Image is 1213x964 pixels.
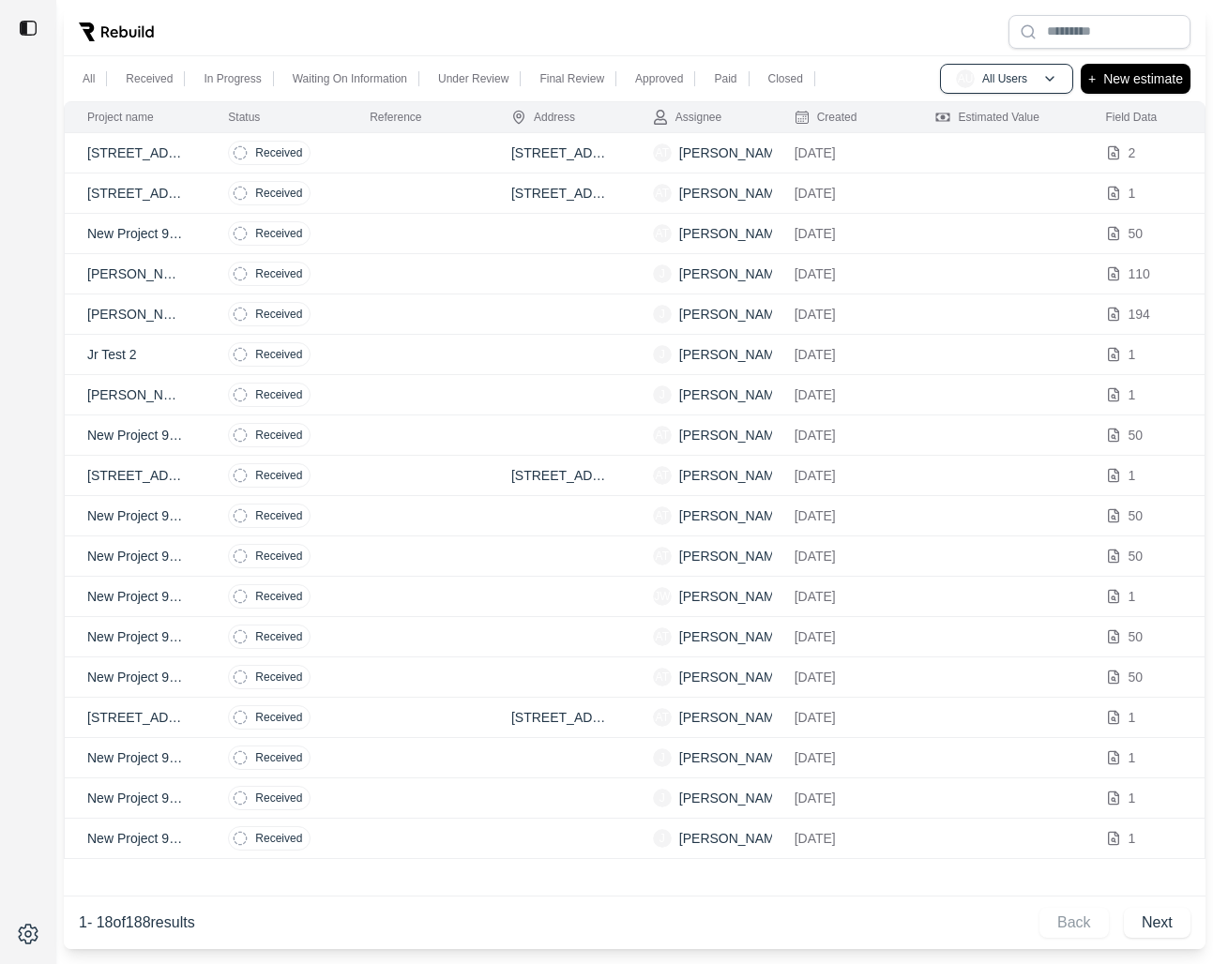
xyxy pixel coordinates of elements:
[293,71,407,86] p: Waiting On Information
[679,789,787,807] p: [PERSON_NAME]
[87,708,183,727] p: [STREET_ADDRESS][US_STATE][US_STATE].
[1088,68,1096,90] p: +
[653,305,672,324] span: J
[795,506,891,525] p: [DATE]
[653,110,721,125] div: Assignee
[255,670,302,685] p: Received
[1129,627,1144,646] p: 50
[679,143,787,162] p: [PERSON_NAME]
[1103,68,1183,90] p: New estimate
[653,143,672,162] span: AT
[489,698,630,738] td: [STREET_ADDRESS][US_STATE]
[1129,184,1136,203] p: 1
[795,143,891,162] p: [DATE]
[679,708,787,727] p: [PERSON_NAME]
[935,110,1039,125] div: Estimated Value
[489,456,630,496] td: [STREET_ADDRESS][US_STATE]
[1129,547,1144,565] p: 50
[795,345,891,364] p: [DATE]
[79,911,195,934] p: 1 - 18 of 188 results
[679,587,787,606] p: [PERSON_NAME]
[1124,908,1190,938] button: Next
[795,748,891,767] p: [DATE]
[795,708,891,727] p: [DATE]
[204,71,261,86] p: In Progress
[635,71,683,86] p: Approved
[87,264,183,283] p: [PERSON_NAME] Test
[679,385,787,404] p: [PERSON_NAME]
[255,589,302,604] p: Received
[87,305,183,324] p: [PERSON_NAME]
[87,829,183,848] p: New Project 9161637
[653,264,672,283] span: J
[87,385,183,404] p: [PERSON_NAME] Test
[679,506,787,525] p: [PERSON_NAME]
[255,387,302,402] p: Received
[1081,64,1190,94] button: +New estimate
[679,748,787,767] p: [PERSON_NAME]
[255,428,302,443] p: Received
[795,224,891,243] p: [DATE]
[255,549,302,564] p: Received
[653,506,672,525] span: AT
[1129,708,1136,727] p: 1
[255,347,302,362] p: Received
[653,668,672,686] span: AT
[653,426,672,444] span: AT
[795,466,891,485] p: [DATE]
[87,345,183,364] p: Jr Test 2
[1129,466,1136,485] p: 1
[653,829,672,848] span: J
[87,143,183,162] p: [STREET_ADDRESS][US_STATE][US_STATE]. - Recon
[1129,426,1144,444] p: 50
[653,385,672,404] span: J
[795,587,891,606] p: [DATE]
[1129,385,1136,404] p: 1
[1129,305,1150,324] p: 194
[679,627,787,646] p: [PERSON_NAME]
[679,466,787,485] p: [PERSON_NAME]
[1129,264,1150,283] p: 110
[255,468,302,483] p: Received
[1129,789,1136,807] p: 1
[653,345,672,364] span: J
[679,668,787,686] p: [PERSON_NAME]
[653,627,672,646] span: AT
[255,266,302,281] p: Received
[679,305,787,324] p: [PERSON_NAME]
[83,71,95,86] p: All
[87,627,183,646] p: New Project 9181615
[87,789,183,807] p: New Project 916182
[87,748,183,767] p: New Project 916185
[795,385,891,404] p: [DATE]
[714,71,736,86] p: Paid
[87,466,183,485] p: [STREET_ADDRESS][US_STATE][US_STATE]
[956,69,975,88] span: AU
[1129,587,1136,606] p: 1
[87,426,183,444] p: New Project 9251420
[1129,748,1136,767] p: 1
[1129,829,1136,848] p: 1
[255,145,302,160] p: Received
[255,750,302,765] p: Received
[228,110,260,125] div: Status
[679,264,787,283] p: [PERSON_NAME]
[87,506,183,525] p: New Project 9221235
[87,547,183,565] p: New Project 9221225
[795,264,891,283] p: [DATE]
[255,226,302,241] p: Received
[87,184,183,203] p: [STREET_ADDRESS][US_STATE][US_STATE].
[255,508,302,523] p: Received
[255,186,302,201] p: Received
[653,748,672,767] span: J
[87,587,183,606] p: New Project 922852
[795,789,891,807] p: [DATE]
[438,71,508,86] p: Under Review
[1129,224,1144,243] p: 50
[795,829,891,848] p: [DATE]
[795,426,891,444] p: [DATE]
[795,627,891,646] p: [DATE]
[1129,143,1136,162] p: 2
[489,173,630,214] td: [STREET_ADDRESS][US_STATE]
[982,71,1027,86] p: All Users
